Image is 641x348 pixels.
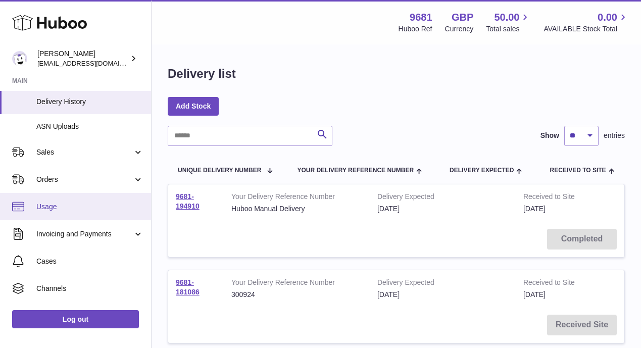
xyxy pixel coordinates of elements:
[297,167,414,174] span: Your Delivery Reference Number
[231,204,362,214] div: Huboo Manual Delivery
[598,11,617,24] span: 0.00
[178,167,261,174] span: Unique Delivery Number
[399,24,432,34] div: Huboo Ref
[36,175,133,184] span: Orders
[168,97,219,115] a: Add Stock
[36,257,143,266] span: Cases
[550,167,606,174] span: Received to Site
[377,278,508,290] strong: Delivery Expected
[377,204,508,214] div: [DATE]
[523,278,590,290] strong: Received to Site
[37,59,149,67] span: [EMAIL_ADDRESS][DOMAIN_NAME]
[523,192,590,204] strong: Received to Site
[452,11,473,24] strong: GBP
[36,147,133,157] span: Sales
[231,290,362,300] div: 300924
[604,131,625,140] span: entries
[486,24,531,34] span: Total sales
[486,11,531,34] a: 50.00 Total sales
[377,290,508,300] div: [DATE]
[36,122,143,131] span: ASN Uploads
[168,66,236,82] h1: Delivery list
[231,278,362,290] strong: Your Delivery Reference Number
[540,131,559,140] label: Show
[544,24,629,34] span: AVAILABLE Stock Total
[36,229,133,239] span: Invoicing and Payments
[377,192,508,204] strong: Delivery Expected
[12,310,139,328] a: Log out
[176,278,200,296] a: 9681-181086
[450,167,514,174] span: Delivery Expected
[544,11,629,34] a: 0.00 AVAILABLE Stock Total
[37,49,128,68] div: [PERSON_NAME]
[36,202,143,212] span: Usage
[523,290,546,299] span: [DATE]
[231,192,362,204] strong: Your Delivery Reference Number
[410,11,432,24] strong: 9681
[523,205,546,213] span: [DATE]
[176,192,200,210] a: 9681-194910
[36,284,143,293] span: Channels
[445,24,474,34] div: Currency
[12,51,27,66] img: hello@colourchronicles.com
[494,11,519,24] span: 50.00
[36,97,143,107] span: Delivery History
